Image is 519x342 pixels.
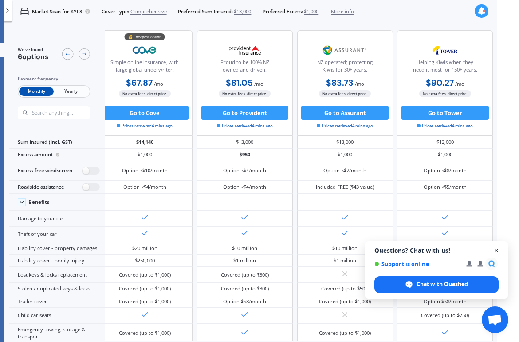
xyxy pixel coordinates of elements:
img: car.f15378c7a67c060ca3f3.svg [20,7,29,16]
img: Assurant.png [322,41,369,59]
div: Roadside assistance [9,181,105,194]
div: Option <$4/month [123,183,166,191]
span: We've found [18,47,49,53]
div: Covered (up to $1,000) [319,298,371,305]
div: $1 million [334,257,356,264]
b: $83.73 [326,77,354,88]
div: $1,000 [97,149,193,161]
div: Open chat [482,306,508,333]
div: $13,000 [197,136,293,148]
div: $250,000 [135,257,155,264]
span: Prices retrieved 4 mins ago [317,123,373,129]
div: $950 [197,149,293,161]
div: Payment frequency [18,76,90,83]
b: $81.05 [226,77,253,88]
p: Market Scan for KYL3 [32,8,82,15]
span: No extra fees, direct price. [219,90,271,97]
div: 💰 Cheapest option [125,33,165,40]
div: Helping Kiwis when they need it most for 150+ years. [403,59,487,76]
div: NZ operated; protecting Kiwis for 30+ years. [303,59,386,76]
div: $13,000 [297,136,393,148]
span: Preferred Excess: [263,8,303,15]
div: Covered (up to $1,000) [319,330,371,337]
span: No extra fees, direct price. [119,90,171,97]
img: Tower.webp [421,41,468,59]
div: Covered (up to $300) [221,285,269,292]
button: Go to Tower [401,106,489,120]
div: Option $<8/month [223,298,266,305]
div: Option <$4/month [223,183,266,191]
div: Option <$5/month [424,183,467,191]
div: $10 million [332,245,358,252]
div: Sum insured (incl. GST) [9,136,105,148]
img: Provident.png [221,41,268,59]
b: $67.87 [126,77,153,88]
div: Stolen / duplicated keys & locks [9,283,105,295]
div: $1 million [233,257,256,264]
span: Prices retrieved 4 mins ago [217,123,273,129]
div: $1,000 [297,149,393,161]
span: Questions? Chat with us! [374,247,499,254]
b: $90.27 [426,77,454,88]
span: Support is online [374,261,460,267]
div: Benefits [28,199,50,205]
div: Lost keys & locks replacement [9,267,105,282]
div: $14,140 [97,136,193,148]
span: / mo [355,80,364,87]
div: Proud to be 100% NZ owned and driven. [203,59,287,76]
div: Option <$7/month [323,167,366,174]
div: Included FREE ($43 value) [316,183,374,191]
span: $13,000 [234,8,251,15]
div: $1,000 [397,149,493,161]
img: Cove.webp [122,41,169,59]
div: Covered (up to $1,000) [119,330,171,337]
div: Covered (up to $750) [421,312,469,319]
span: Comprehensive [130,8,167,15]
div: Theft of your car [9,227,105,242]
div: Covered (up to $500) [321,285,369,292]
div: Option <$8/month [424,167,467,174]
span: / mo [154,80,163,87]
span: No extra fees, direct price. [319,90,371,97]
span: Preferred Sum Insured: [178,8,233,15]
div: Covered (up to $1,000) [119,298,171,305]
div: Covered (up to $300) [221,271,269,278]
div: Excess-free windscreen [9,161,105,181]
div: Child car seats [9,308,105,323]
div: Damage to your car [9,211,105,226]
div: Liability cover - property damages [9,242,105,255]
div: Option <$10/month [122,167,168,174]
button: Go to Assurant [301,106,389,120]
span: / mo [455,80,464,87]
span: Close chat [491,245,502,256]
div: Trailer cover [9,295,105,308]
div: Chat with Quashed [374,276,499,293]
span: Prices retrieved 4 mins ago [117,123,173,129]
div: Covered (up to $1,000) [119,271,171,278]
span: / mo [254,80,263,87]
span: Cover Type: [102,8,129,15]
span: Chat with Quashed [417,280,468,288]
span: No extra fees, direct price. [419,90,471,97]
input: Search anything... [31,110,104,116]
div: Excess amount [9,149,105,161]
div: $13,000 [397,136,493,148]
div: Simple online insurance, with large global underwriter. [103,59,186,76]
div: Covered (up to $1,000) [119,285,171,292]
div: Option $<8/month [424,298,467,305]
span: Prices retrieved 4 mins ago [417,123,473,129]
button: Go to Cove [101,106,189,120]
button: Go to Provident [201,106,289,120]
div: Option <$4/month [223,167,266,174]
div: $10 million [232,245,257,252]
span: 6 options [18,52,49,61]
span: More info [331,8,354,15]
div: $20 million [132,245,157,252]
div: Liability cover - bodily injury [9,255,105,267]
span: Yearly [54,87,88,96]
span: Monthly [19,87,54,96]
span: $1,000 [304,8,318,15]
